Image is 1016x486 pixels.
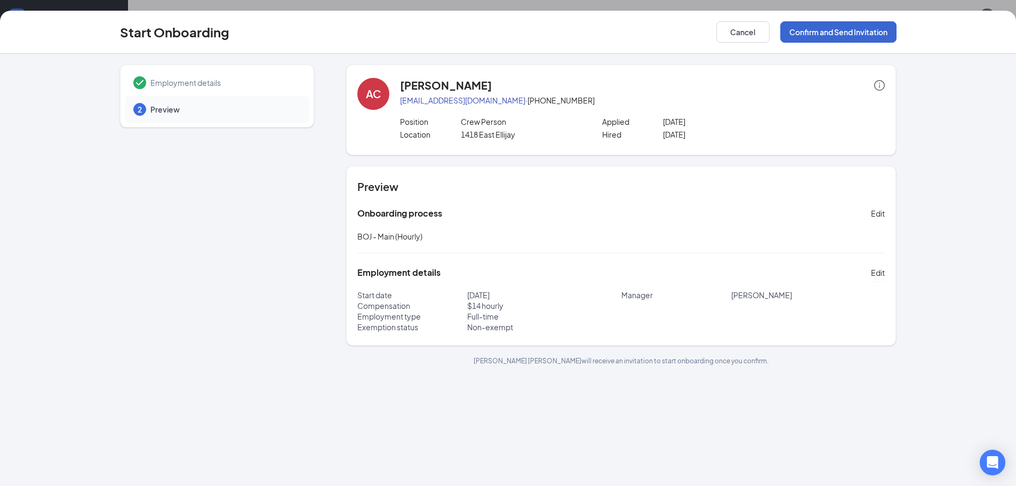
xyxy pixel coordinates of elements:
p: Manager [621,290,731,300]
p: Exemption status [357,322,467,332]
p: Non-exempt [467,322,621,332]
p: [DATE] [663,129,784,140]
p: $ 14 hourly [467,300,621,311]
h5: Onboarding process [357,208,442,219]
p: Position [400,116,461,127]
h3: Start Onboarding [120,23,229,41]
div: Open Intercom Messenger [980,450,1005,475]
p: [DATE] [467,290,621,300]
p: Start date [357,290,467,300]
h5: Employment details [357,267,441,278]
button: Cancel [716,21,770,43]
button: Edit [871,205,885,222]
span: Edit [871,208,885,219]
p: Employment type [357,311,467,322]
p: [PERSON_NAME] [731,290,885,300]
p: Full-time [467,311,621,322]
p: [DATE] [663,116,784,127]
svg: Checkmark [133,76,146,89]
p: [PERSON_NAME] [PERSON_NAME] will receive an invitation to start onboarding once you confirm. [346,356,896,365]
button: Confirm and Send Invitation [780,21,897,43]
span: info-circle [874,80,885,91]
span: BOJ - Main (Hourly) [357,232,422,241]
span: Edit [871,267,885,278]
p: Applied [602,116,663,127]
span: Employment details [150,77,299,88]
p: Hired [602,129,663,140]
button: Edit [871,264,885,281]
a: [EMAIL_ADDRESS][DOMAIN_NAME] [400,95,525,105]
p: Crew Person [461,116,582,127]
p: · [PHONE_NUMBER] [400,95,885,106]
p: Compensation [357,300,467,311]
h4: [PERSON_NAME] [400,78,492,93]
span: Preview [150,104,299,115]
p: 1418 East Ellijay [461,129,582,140]
span: 2 [138,104,142,115]
div: AC [366,86,381,101]
h4: Preview [357,179,885,194]
p: Location [400,129,461,140]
